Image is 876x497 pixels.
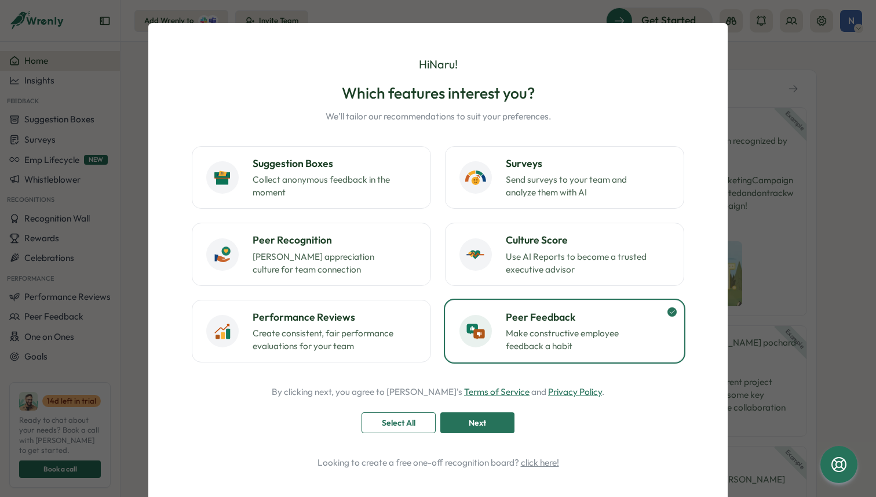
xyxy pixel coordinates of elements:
[506,233,670,248] h3: Culture Score
[192,223,431,285] button: Peer Recognition[PERSON_NAME] appreciation culture for team connection
[440,412,514,433] button: Next
[506,310,670,325] h3: Peer Feedback
[253,173,397,199] p: Collect anonymous feedback in the moment
[506,251,651,276] p: Use AI Reports to become a trusted executive advisor
[506,327,651,353] p: Make constructive employee feedback a habit
[548,386,602,397] a: Privacy Policy
[362,412,436,433] button: Select All
[192,300,431,362] button: Performance ReviewsCreate consistent, fair performance evaluations for your team
[253,233,417,248] h3: Peer Recognition
[326,83,551,103] h2: Which features interest you?
[445,146,684,209] button: SurveysSend surveys to your team and analyze them with AI
[253,310,417,325] h3: Performance Reviews
[253,327,397,353] p: Create consistent, fair performance evaluations for your team
[445,300,684,362] button: Peer FeedbackMake constructive employee feedback a habit
[253,156,417,171] h3: Suggestion Boxes
[419,56,458,74] p: Hi Naru !
[464,386,530,397] a: Terms of Service
[469,413,486,433] span: Next
[506,156,670,171] h3: Surveys
[506,173,651,199] p: Send surveys to your team and analyze them with AI
[445,223,684,285] button: Culture ScoreUse AI Reports to become a trusted executive advisor
[181,456,695,469] p: Looking to create a free one-off recognition board?
[521,457,559,468] a: click here!
[272,386,604,398] p: By clicking next, you agree to [PERSON_NAME]'s and .
[192,146,431,209] button: Suggestion BoxesCollect anonymous feedback in the moment
[253,251,397,276] p: [PERSON_NAME] appreciation culture for team connection
[326,110,551,123] p: We'll tailor our recommendations to suit your preferences.
[382,413,415,433] span: Select All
